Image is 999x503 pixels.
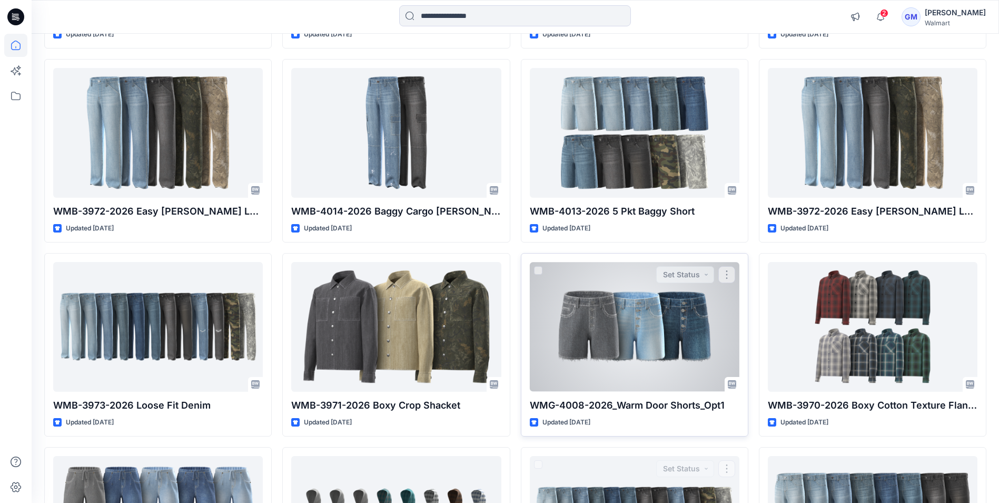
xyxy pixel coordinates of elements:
[304,223,352,234] p: Updated [DATE]
[542,417,590,428] p: Updated [DATE]
[530,68,739,197] a: WMB-4013-2026 5 Pkt Baggy Short
[925,6,986,19] div: [PERSON_NAME]
[768,68,977,197] a: WMB-3972-2026 Easy Carpenter Loose Fit
[291,204,501,219] p: WMB-4014-2026 Baggy Cargo [PERSON_NAME]
[291,262,501,391] a: WMB-3971-2026 Boxy Crop Shacket
[53,204,263,219] p: WMB-3972-2026 Easy [PERSON_NAME] Loose Fit
[780,29,828,40] p: Updated [DATE]
[53,262,263,391] a: WMB-3973-2026 Loose Fit Denim
[66,223,114,234] p: Updated [DATE]
[768,398,977,413] p: WMB-3970-2026 Boxy Cotton Texture Flannel
[530,398,739,413] p: WMG-4008-2026_Warm Door Shorts_Opt1
[768,204,977,219] p: WMB-3972-2026 Easy [PERSON_NAME] Loose Fit
[53,398,263,413] p: WMB-3973-2026 Loose Fit Denim
[925,19,986,27] div: Walmart
[291,398,501,413] p: WMB-3971-2026 Boxy Crop Shacket
[291,68,501,197] a: WMB-4014-2026 Baggy Cargo Jean
[530,204,739,219] p: WMB-4013-2026 5 Pkt Baggy Short
[780,223,828,234] p: Updated [DATE]
[66,417,114,428] p: Updated [DATE]
[542,29,590,40] p: Updated [DATE]
[780,417,828,428] p: Updated [DATE]
[66,29,114,40] p: Updated [DATE]
[542,223,590,234] p: Updated [DATE]
[880,9,888,17] span: 2
[530,262,739,391] a: WMG-4008-2026_Warm Door Shorts_Opt1
[768,262,977,391] a: WMB-3970-2026 Boxy Cotton Texture Flannel
[53,68,263,197] a: WMB-3972-2026 Easy Carpenter Loose Fit
[304,417,352,428] p: Updated [DATE]
[902,7,921,26] div: GM
[304,29,352,40] p: Updated [DATE]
